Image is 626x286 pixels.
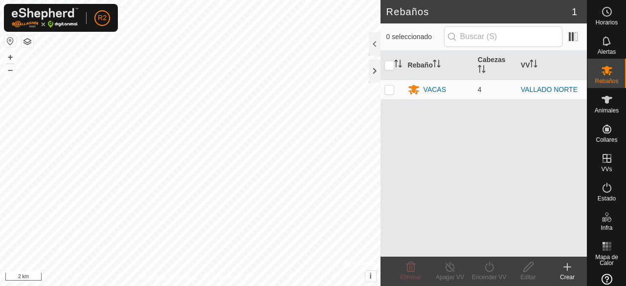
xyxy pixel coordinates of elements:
span: Eliminar [400,274,421,281]
div: Crear [548,273,587,282]
th: Cabezas [474,51,517,80]
button: – [4,64,16,76]
button: i [365,271,376,282]
div: Encender VV [469,273,509,282]
div: Apagar VV [430,273,469,282]
button: + [4,51,16,63]
div: VACAS [424,85,446,95]
th: VV [517,51,587,80]
p-sorticon: Activar para ordenar [394,61,402,69]
span: R2 [98,13,107,23]
span: Mapa de Calor [590,254,624,266]
span: 4 [478,86,482,93]
span: VVs [601,166,612,172]
img: Logo Gallagher [12,8,78,28]
span: Collares [596,137,617,143]
span: Alertas [598,49,616,55]
span: 0 seleccionado [386,32,444,42]
span: 1 [572,4,577,19]
th: Rebaño [404,51,474,80]
span: Estado [598,196,616,201]
span: Animales [595,108,619,113]
button: Restablecer Mapa [4,35,16,47]
button: Capas del Mapa [22,36,33,47]
span: Horarios [596,20,618,25]
p-sorticon: Activar para ordenar [433,61,441,69]
a: Política de Privacidad [139,273,196,282]
h2: Rebaños [386,6,572,18]
input: Buscar (S) [444,26,562,47]
span: Rebaños [595,78,618,84]
span: Infra [601,225,612,231]
div: Editar [509,273,548,282]
span: i [369,272,371,280]
a: Contáctenos [208,273,241,282]
a: VALLADO NORTE [521,86,578,93]
p-sorticon: Activar para ordenar [530,61,537,69]
p-sorticon: Activar para ordenar [478,66,486,74]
